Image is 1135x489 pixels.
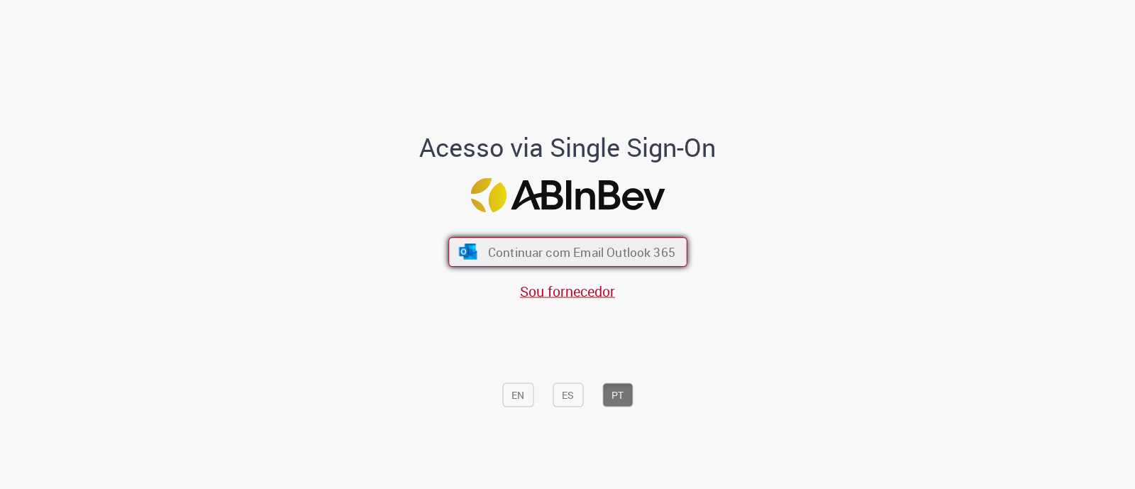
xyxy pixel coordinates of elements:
h1: Acesso via Single Sign-On [371,133,765,161]
img: Logo ABInBev [470,178,665,213]
button: PT [602,383,633,407]
a: Sou fornecedor [520,282,615,301]
span: Continuar com Email Outlook 365 [487,244,675,260]
button: EN [502,383,533,407]
img: ícone Azure/Microsoft 360 [458,244,478,260]
button: ícone Azure/Microsoft 360 Continuar com Email Outlook 365 [448,237,687,267]
button: ES [553,383,583,407]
